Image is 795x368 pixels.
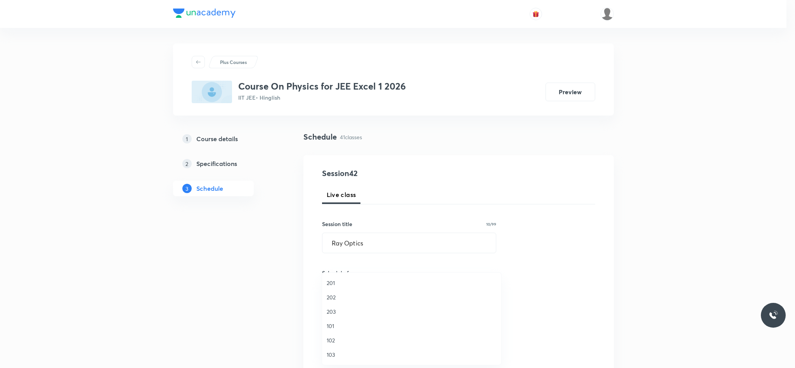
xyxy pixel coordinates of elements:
[327,351,497,359] span: 103
[327,308,497,316] span: 203
[327,322,497,330] span: 101
[327,293,497,301] span: 202
[327,279,497,287] span: 201
[327,336,497,344] span: 102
